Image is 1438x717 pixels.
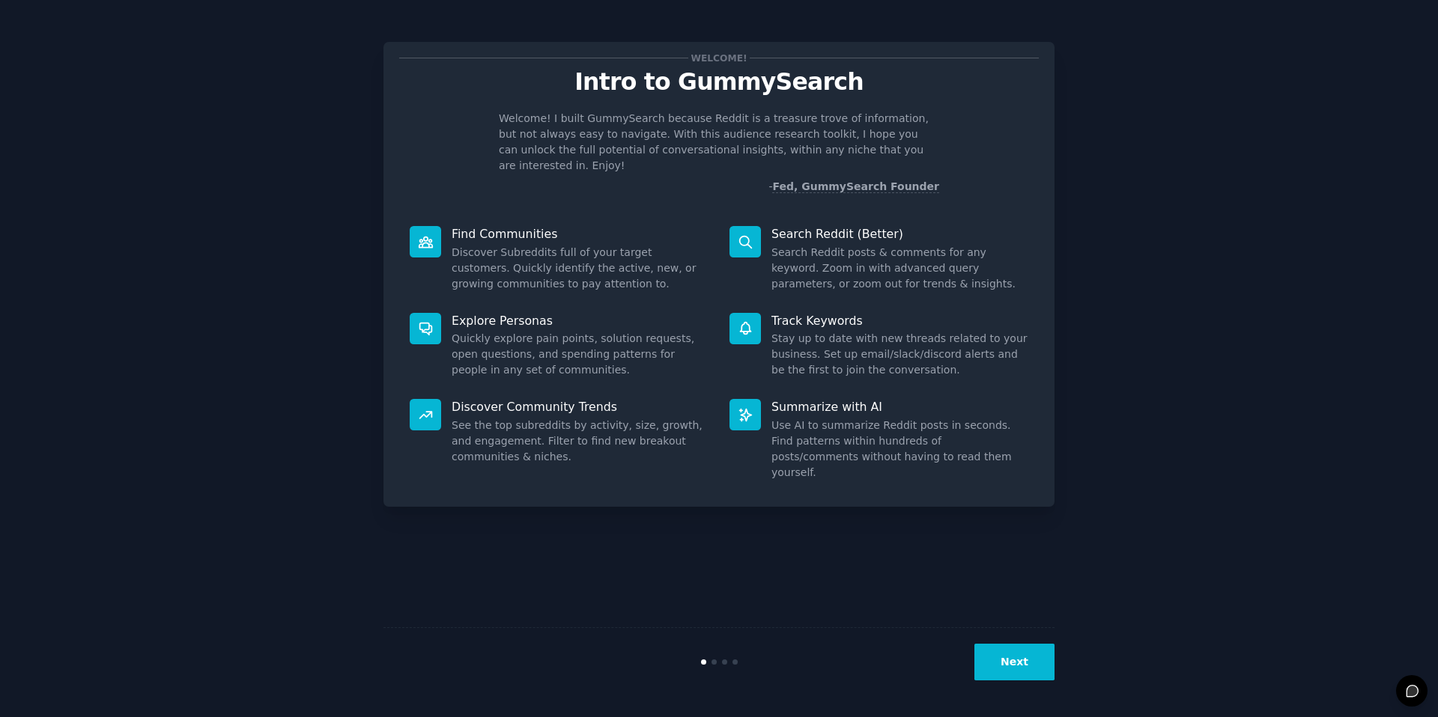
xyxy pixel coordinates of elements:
div: - [768,179,939,195]
dd: See the top subreddits by activity, size, growth, and engagement. Filter to find new breakout com... [452,418,709,465]
p: Search Reddit (Better) [771,226,1028,242]
a: Fed, GummySearch Founder [772,180,939,193]
dd: Discover Subreddits full of your target customers. Quickly identify the active, new, or growing c... [452,245,709,292]
p: Welcome! I built GummySearch because Reddit is a treasure trove of information, but not always ea... [499,111,939,174]
p: Summarize with AI [771,399,1028,415]
button: Next [974,644,1055,680]
dd: Stay up to date with new threads related to your business. Set up email/slack/discord alerts and ... [771,331,1028,378]
dd: Use AI to summarize Reddit posts in seconds. Find patterns within hundreds of posts/comments with... [771,418,1028,480]
p: Explore Personas [452,313,709,329]
dd: Quickly explore pain points, solution requests, open questions, and spending patterns for people ... [452,331,709,378]
span: Welcome! [688,50,750,66]
dd: Search Reddit posts & comments for any keyword. Zoom in with advanced query parameters, or zoom o... [771,245,1028,292]
p: Find Communities [452,226,709,242]
p: Discover Community Trends [452,399,709,415]
p: Intro to GummySearch [399,69,1039,95]
p: Track Keywords [771,313,1028,329]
